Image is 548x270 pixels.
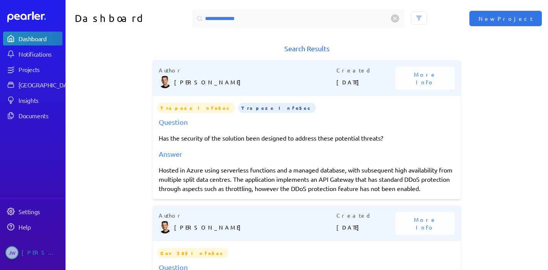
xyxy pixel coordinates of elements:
[159,66,336,74] p: Author
[174,74,336,90] p: [PERSON_NAME]
[336,211,396,220] p: Created
[395,67,455,90] button: More Info
[18,65,62,73] div: Projects
[238,103,316,113] span: Trapeze InfoSec
[18,96,62,104] div: Insights
[3,47,62,61] a: Notifications
[159,76,171,88] img: James Layton
[18,35,62,42] div: Dashboard
[479,15,533,22] span: New Project
[18,208,62,215] div: Settings
[159,211,336,220] p: Author
[157,103,235,113] span: Trapeze InfoSec
[3,109,62,122] a: Documents
[5,246,18,259] span: Jeremy Williams
[75,9,186,28] h1: Dashboard
[3,243,62,262] a: JW[PERSON_NAME]
[3,32,62,45] a: Dashboard
[7,12,62,22] a: Dashboard
[3,205,62,218] a: Settings
[3,62,62,76] a: Projects
[18,223,62,231] div: Help
[3,93,62,107] a: Insights
[174,220,336,235] p: [PERSON_NAME]
[336,220,396,235] p: [DATE]
[159,117,455,127] div: Question
[153,43,461,54] h1: Search Results
[18,81,76,89] div: [GEOGRAPHIC_DATA]
[3,78,62,92] a: [GEOGRAPHIC_DATA]
[159,221,171,233] img: James Layton
[336,74,396,90] p: [DATE]
[159,149,455,159] div: Answer
[18,112,62,119] div: Documents
[159,133,455,143] p: Has the security of the solution been designed to address these potential threats?
[157,248,229,258] span: Gov365 InfoSec
[3,220,62,234] a: Help
[336,66,396,74] p: Created
[405,216,445,231] span: More Info
[395,212,455,235] button: More Info
[22,246,60,259] div: [PERSON_NAME]
[18,50,62,58] div: Notifications
[469,11,542,26] button: New Project
[405,70,445,86] span: More Info
[159,165,455,193] div: Hosted in Azure using serverless functions and a managed database, with subsequent high availabil...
